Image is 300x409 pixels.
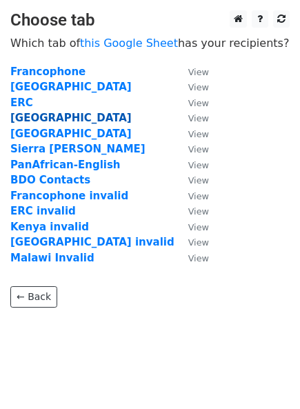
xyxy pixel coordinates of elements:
[188,237,209,248] small: View
[188,82,209,92] small: View
[188,129,209,139] small: View
[174,159,209,171] a: View
[188,253,209,263] small: View
[174,128,209,140] a: View
[10,236,174,248] a: [GEOGRAPHIC_DATA] invalid
[188,222,209,232] small: View
[10,128,132,140] a: [GEOGRAPHIC_DATA]
[174,97,209,109] a: View
[174,221,209,233] a: View
[80,37,178,50] a: this Google Sheet
[174,112,209,124] a: View
[10,205,76,217] a: ERC invalid
[10,286,57,308] a: ← Back
[10,159,121,171] a: PanAfrican-English
[10,66,86,78] a: Francophone
[10,81,132,93] a: [GEOGRAPHIC_DATA]
[231,343,300,409] iframe: Chat Widget
[174,252,209,264] a: View
[10,190,128,202] a: Francophone invalid
[174,66,209,78] a: View
[10,174,90,186] a: BDO Contacts
[188,160,209,170] small: View
[174,143,209,155] a: View
[174,174,209,186] a: View
[10,221,89,233] a: Kenya invalid
[174,190,209,202] a: View
[174,205,209,217] a: View
[188,175,209,186] small: View
[10,10,290,30] h3: Choose tab
[188,67,209,77] small: View
[188,206,209,217] small: View
[188,98,209,108] small: View
[174,236,209,248] a: View
[10,36,290,50] p: Which tab of has your recipients?
[188,144,209,154] small: View
[174,81,209,93] a: View
[10,112,132,124] a: [GEOGRAPHIC_DATA]
[10,97,33,109] a: ERC
[10,252,94,264] a: Malawi Invalid
[188,113,209,123] small: View
[188,191,209,201] small: View
[10,143,146,155] a: Sierra [PERSON_NAME]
